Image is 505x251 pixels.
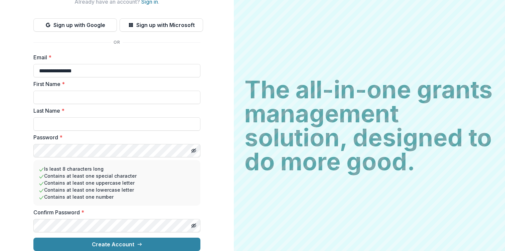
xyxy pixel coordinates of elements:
[188,220,199,231] button: Toggle password visibility
[33,133,196,141] label: Password
[39,172,195,179] li: Contains at least one special character
[33,238,200,251] button: Create Account
[33,208,196,216] label: Confirm Password
[33,107,196,115] label: Last Name
[39,165,195,172] li: Is least 8 characters long
[39,193,195,200] li: Contains at least one number
[33,80,196,88] label: First Name
[33,53,196,61] label: Email
[33,18,117,32] button: Sign up with Google
[188,145,199,156] button: Toggle password visibility
[39,186,195,193] li: Contains at least one lowercase letter
[120,18,203,32] button: Sign up with Microsoft
[39,179,195,186] li: Contains at least one uppercase letter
